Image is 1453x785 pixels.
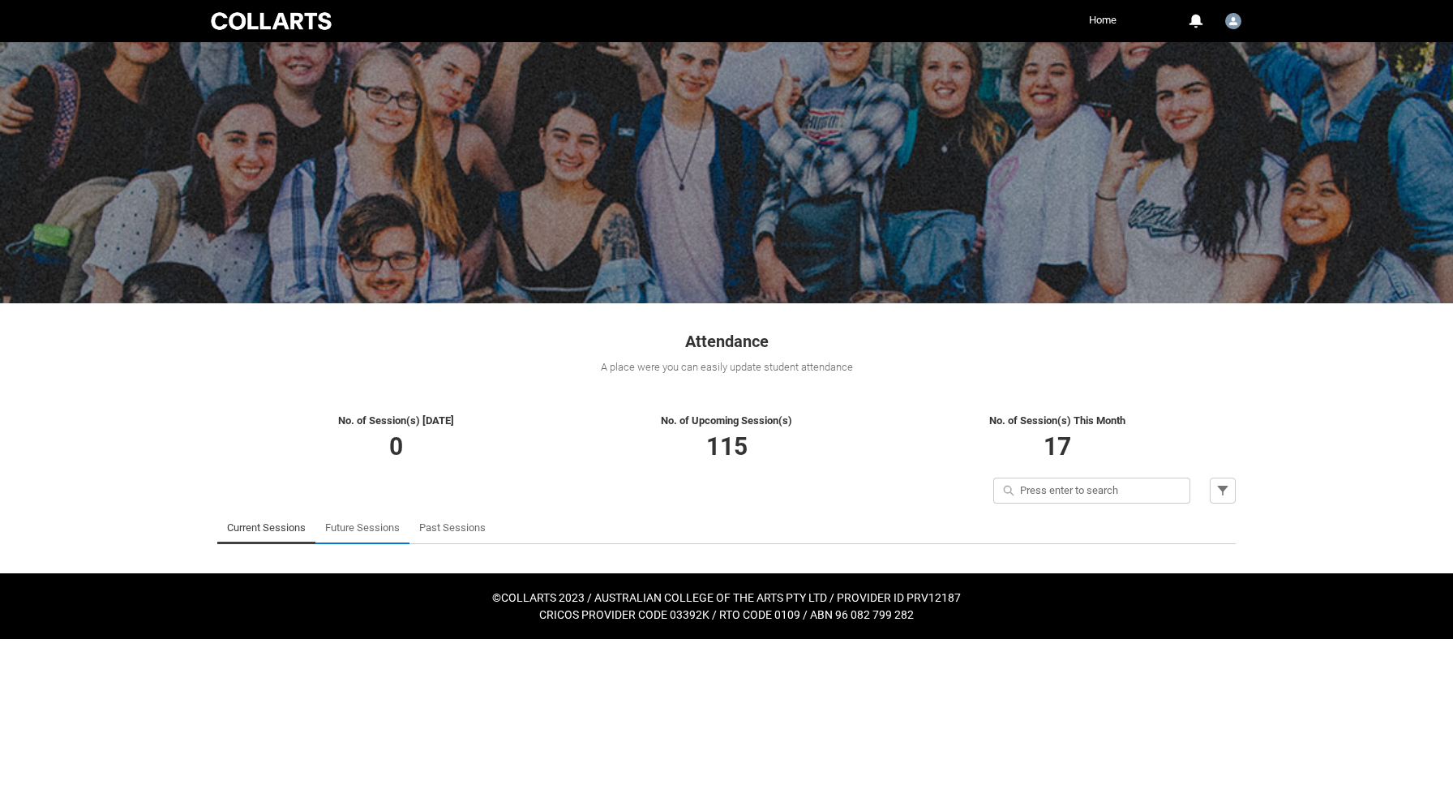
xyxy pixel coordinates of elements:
[315,512,409,544] li: Future Sessions
[1221,6,1245,32] button: User Profile Lawrence.Folvig
[685,332,769,351] span: Attendance
[1225,13,1241,29] img: Lawrence.Folvig
[993,478,1190,504] input: Press enter to search
[706,432,748,461] span: 115
[389,432,403,461] span: 0
[1210,478,1236,504] button: Filter
[409,512,495,544] li: Past Sessions
[217,359,1236,375] div: A place were you can easily update student attendance
[338,414,454,427] span: No. of Session(s) [DATE]
[1044,432,1071,461] span: 17
[1085,8,1121,32] a: Home
[325,512,400,544] a: Future Sessions
[419,512,486,544] a: Past Sessions
[989,414,1125,427] span: No. of Session(s) This Month
[227,512,306,544] a: Current Sessions
[217,512,315,544] li: Current Sessions
[661,414,792,427] span: No. of Upcoming Session(s)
